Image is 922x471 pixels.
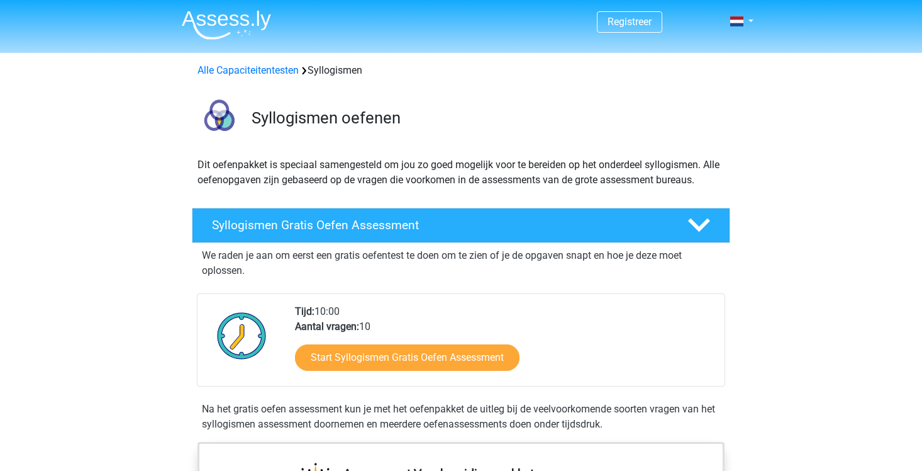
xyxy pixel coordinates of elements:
[192,93,246,147] img: syllogismen
[252,108,720,128] h3: Syllogismen oefenen
[295,344,519,371] a: Start Syllogismen Gratis Oefen Assessment
[212,218,667,232] h4: Syllogismen Gratis Oefen Assessment
[182,10,271,40] img: Assessly
[286,304,724,386] div: 10:00 10
[197,402,725,432] div: Na het gratis oefen assessment kun je met het oefenpakket de uitleg bij de veelvoorkomende soorte...
[608,16,652,28] a: Registreer
[187,208,735,243] a: Syllogismen Gratis Oefen Assessment
[197,64,299,76] a: Alle Capaciteitentesten
[210,304,274,367] img: Klok
[197,157,725,188] p: Dit oefenpakket is speciaal samengesteld om jou zo goed mogelijk voor te bereiden op het onderdee...
[295,305,314,317] b: Tijd:
[202,248,720,278] p: We raden je aan om eerst een gratis oefentest te doen om te zien of je de opgaven snapt en hoe je...
[295,321,359,332] b: Aantal vragen:
[192,63,730,78] div: Syllogismen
